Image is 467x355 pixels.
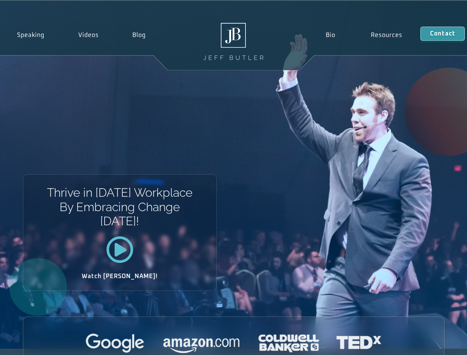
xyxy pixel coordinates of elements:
a: Bio [308,27,353,44]
a: Contact [420,27,465,41]
a: Resources [353,27,420,44]
a: Videos [61,27,116,44]
h2: Watch [PERSON_NAME]! [49,273,190,279]
h1: Thrive in [DATE] Workplace By Embracing Change [DATE]! [46,186,193,228]
span: Contact [430,31,455,37]
nav: Menu [308,27,420,44]
a: Blog [115,27,163,44]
